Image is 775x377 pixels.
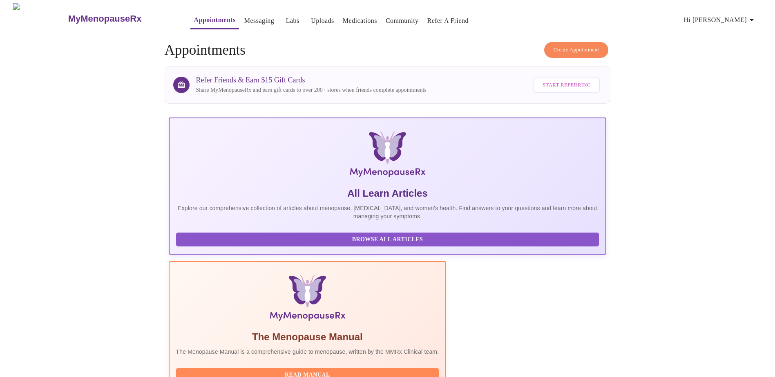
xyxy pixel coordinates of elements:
a: MyMenopauseRx [67,4,174,33]
button: Appointments [190,12,239,29]
a: Community [386,15,419,27]
img: MyMenopauseRx Logo [13,3,67,34]
h4: Appointments [165,42,611,58]
button: Hi [PERSON_NAME] [681,12,760,28]
a: Refer a Friend [427,15,469,27]
h5: All Learn Articles [176,187,599,200]
span: Hi [PERSON_NAME] [684,14,757,26]
button: Community [382,13,422,29]
img: MyMenopauseRx Logo [242,131,534,180]
a: Browse All Articles [176,235,601,242]
h3: Refer Friends & Earn $15 Gift Cards [196,76,427,84]
span: Create Appointment [554,45,599,55]
h5: The Menopause Manual [176,330,439,344]
span: Start Referring [543,80,591,90]
img: Menopause Manual [218,275,397,324]
button: Uploads [308,13,337,29]
button: Refer a Friend [424,13,472,29]
p: Share MyMenopauseRx and earn gift cards to over 200+ stores when friends complete appointments [196,86,427,94]
button: Browse All Articles [176,233,599,247]
button: Start Referring [534,78,600,93]
a: Medications [343,15,377,27]
p: The Menopause Manual is a comprehensive guide to menopause, written by the MMRx Clinical team. [176,348,439,356]
button: Messaging [241,13,277,29]
button: Create Appointment [544,42,609,58]
a: Start Referring [532,73,602,97]
p: Explore our comprehensive collection of articles about menopause, [MEDICAL_DATA], and women's hea... [176,204,599,220]
button: Medications [339,13,380,29]
a: Labs [286,15,299,27]
a: Uploads [311,15,334,27]
h3: MyMenopauseRx [68,13,142,24]
span: Browse All Articles [184,235,591,245]
button: Labs [279,13,306,29]
a: Messaging [244,15,274,27]
a: Appointments [194,14,235,26]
